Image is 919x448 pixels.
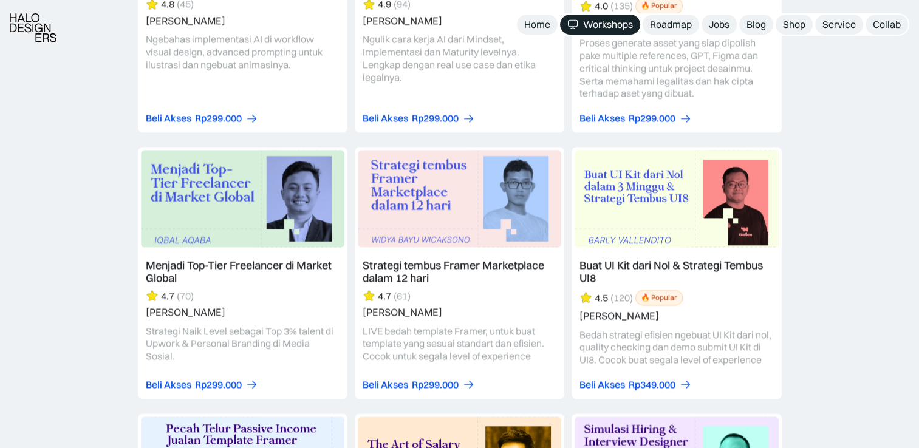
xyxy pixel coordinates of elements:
[579,112,692,124] a: Beli AksesRp299.000
[629,378,675,391] div: Rp349.000
[412,378,459,391] div: Rp299.000
[146,112,258,124] a: Beli AksesRp299.000
[822,18,856,31] div: Service
[412,112,459,124] div: Rp299.000
[363,112,408,124] div: Beli Akses
[702,15,737,35] a: Jobs
[783,18,805,31] div: Shop
[579,378,625,391] div: Beli Akses
[873,18,901,31] div: Collab
[363,378,408,391] div: Beli Akses
[776,15,813,35] a: Shop
[583,18,633,31] div: Workshops
[517,15,558,35] a: Home
[524,18,550,31] div: Home
[195,378,242,391] div: Rp299.000
[146,378,258,391] a: Beli AksesRp299.000
[146,378,191,391] div: Beli Akses
[650,18,692,31] div: Roadmap
[363,112,475,124] a: Beli AksesRp299.000
[146,112,191,124] div: Beli Akses
[579,378,692,391] a: Beli AksesRp349.000
[709,18,729,31] div: Jobs
[363,378,475,391] a: Beli AksesRp299.000
[866,15,908,35] a: Collab
[746,18,766,31] div: Blog
[629,112,675,124] div: Rp299.000
[815,15,863,35] a: Service
[643,15,699,35] a: Roadmap
[739,15,773,35] a: Blog
[195,112,242,124] div: Rp299.000
[560,15,640,35] a: Workshops
[579,112,625,124] div: Beli Akses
